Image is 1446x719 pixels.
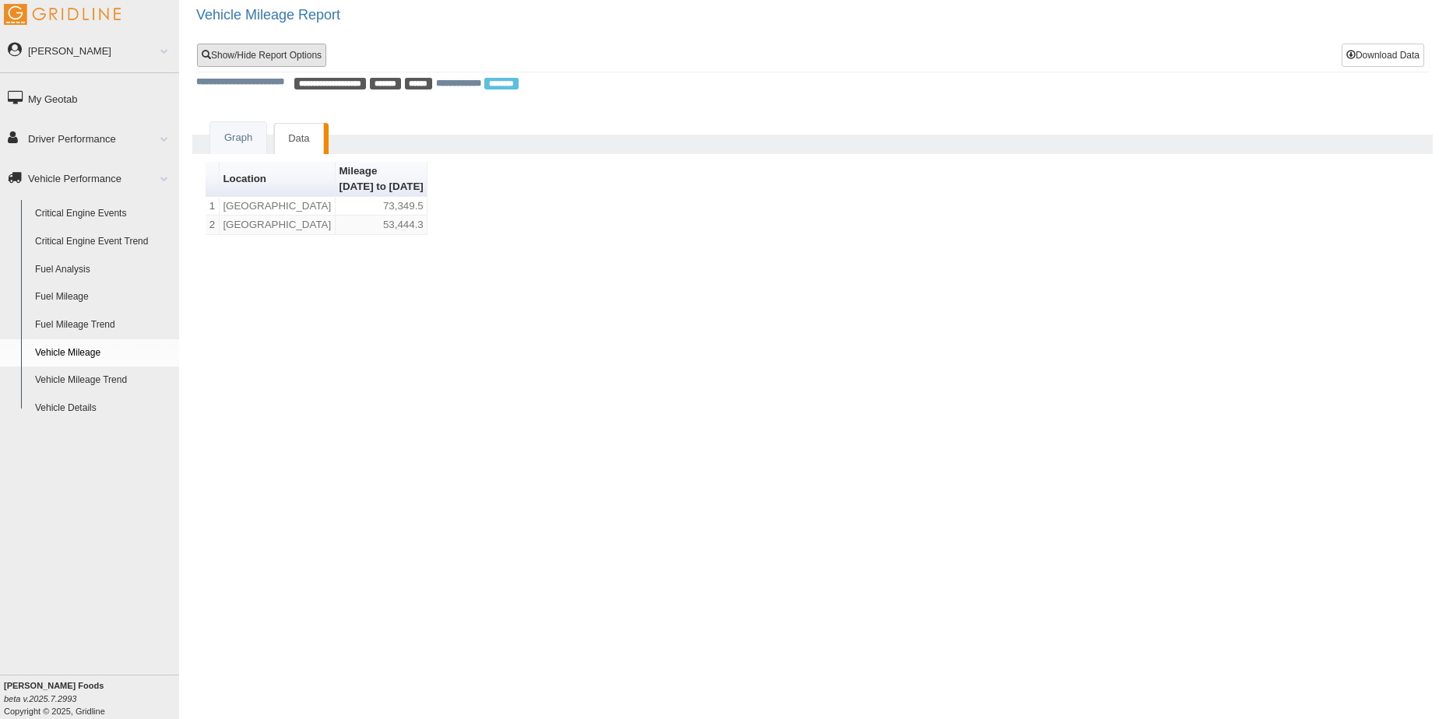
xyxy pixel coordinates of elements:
a: Data [274,123,323,154]
div: Copyright © 2025, Gridline [4,679,179,717]
td: 1 [206,197,220,216]
td: [GEOGRAPHIC_DATA] [220,216,336,235]
a: Show/Hide Report Options [197,44,326,67]
a: Vehicle Mileage Trend [28,367,179,395]
td: 73,349.5 [336,197,428,216]
a: Fuel Mileage [28,283,179,311]
a: Critical Engine Event Trend [28,228,179,256]
a: Vehicle Details [28,395,179,423]
h2: Vehicle Mileage Report [196,8,1446,23]
i: beta v.2025.7.2993 [4,694,76,703]
b: [PERSON_NAME] Foods [4,681,104,690]
a: Vehicle Mileage [28,339,179,367]
td: 53,444.3 [336,216,428,235]
th: Sort column [336,162,428,196]
img: Gridline [4,4,121,25]
a: Critical Engine Events [28,200,179,228]
button: Download Data [1342,44,1424,67]
a: Fuel Mileage Trend [28,311,179,339]
td: 2 [206,216,220,235]
th: Sort column [220,162,336,196]
a: Graph [210,122,266,154]
a: Fuel Analysis [28,256,179,284]
td: [GEOGRAPHIC_DATA] [220,197,336,216]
